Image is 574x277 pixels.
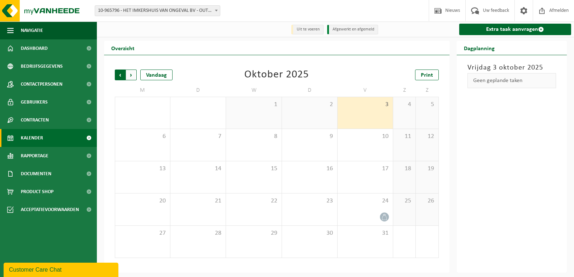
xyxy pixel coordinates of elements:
td: V [338,84,393,97]
span: 10-965796 - HET IMKERSHUIS VAN ONGEVAL BV - OUTER [95,6,220,16]
span: Documenten [21,165,51,183]
li: Afgewerkt en afgemeld [327,25,378,34]
td: D [282,84,338,97]
span: 29 [230,229,278,237]
span: 11 [397,133,412,140]
span: 10-965796 - HET IMKERSHUIS VAN ONGEVAL BV - OUTER [95,5,220,16]
span: Contactpersonen [21,75,62,93]
span: 1 [230,101,278,109]
span: 16 [286,165,334,173]
span: Dashboard [21,39,48,57]
span: 18 [397,165,412,173]
h3: Vrijdag 3 oktober 2025 [467,62,556,73]
span: 17 [341,165,389,173]
div: Vandaag [140,70,173,80]
td: D [170,84,226,97]
span: Volgende [126,70,137,80]
span: Vorige [115,70,126,80]
span: Bedrijfsgegevens [21,57,63,75]
span: 24 [341,197,389,205]
div: Oktober 2025 [244,70,309,80]
span: Acceptatievoorwaarden [21,201,79,219]
td: Z [393,84,416,97]
span: 4 [397,101,412,109]
td: W [226,84,282,97]
span: 14 [174,165,222,173]
span: 28 [174,229,222,237]
span: 31 [341,229,389,237]
span: 20 [119,197,166,205]
span: 3 [341,101,389,109]
span: 12 [419,133,434,140]
span: 25 [397,197,412,205]
li: Uit te voeren [291,25,324,34]
span: Product Shop [21,183,53,201]
span: Print [421,72,433,78]
iframe: chat widget [4,261,120,277]
span: 22 [230,197,278,205]
span: 21 [174,197,222,205]
span: Gebruikers [21,93,48,111]
span: 15 [230,165,278,173]
h2: Dagplanning [457,41,502,55]
span: 2 [286,101,334,109]
span: Navigatie [21,22,43,39]
span: 26 [419,197,434,205]
div: Geen geplande taken [467,73,556,88]
a: Extra taak aanvragen [459,24,571,35]
a: Print [415,70,439,80]
h2: Overzicht [104,41,142,55]
span: 19 [419,165,434,173]
td: Z [416,84,438,97]
span: 13 [119,165,166,173]
span: Kalender [21,129,43,147]
span: 6 [119,133,166,140]
span: 10 [341,133,389,140]
span: Contracten [21,111,49,129]
span: 7 [174,133,222,140]
span: Rapportage [21,147,48,165]
span: 23 [286,197,334,205]
span: 8 [230,133,278,140]
span: 27 [119,229,166,237]
td: M [115,84,170,97]
span: 5 [419,101,434,109]
span: 30 [286,229,334,237]
span: 9 [286,133,334,140]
